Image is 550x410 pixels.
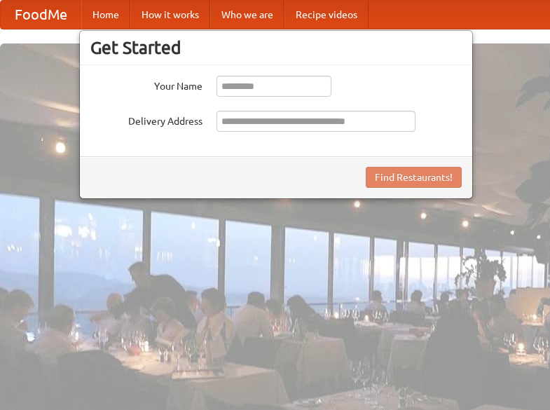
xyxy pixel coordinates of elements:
[81,1,130,29] a: Home
[284,1,369,29] a: Recipe videos
[366,167,462,188] button: Find Restaurants!
[90,76,202,93] label: Your Name
[90,37,462,58] h3: Get Started
[90,111,202,128] label: Delivery Address
[210,1,284,29] a: Who we are
[130,1,210,29] a: How it works
[1,1,81,29] a: FoodMe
